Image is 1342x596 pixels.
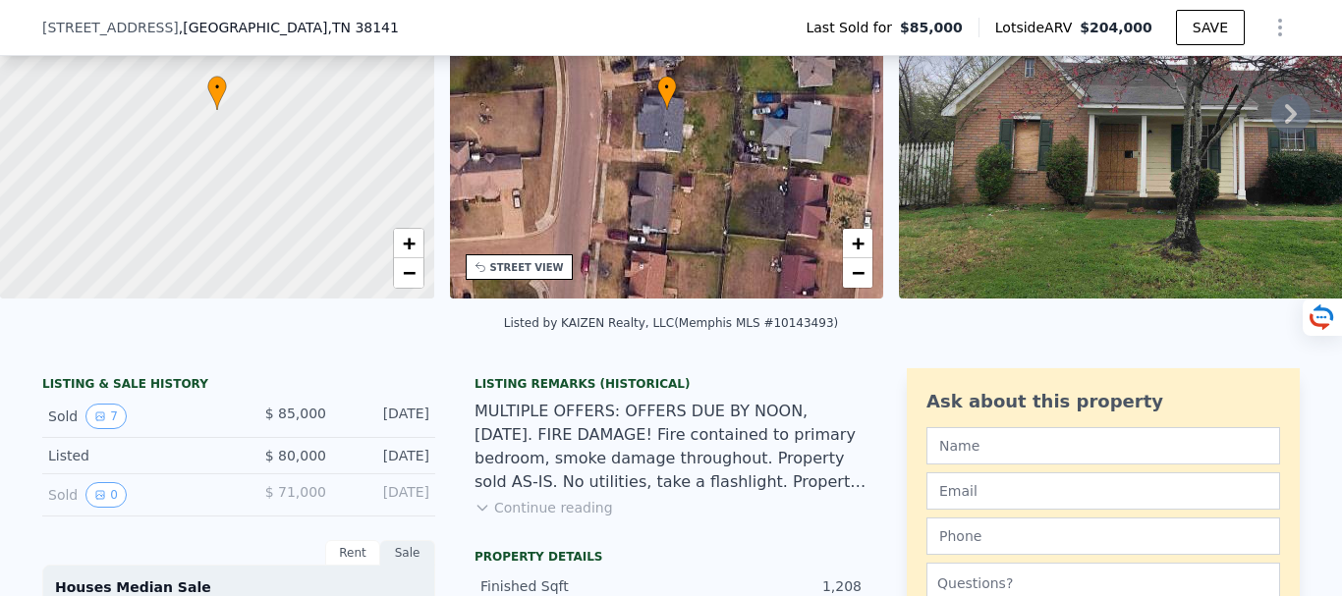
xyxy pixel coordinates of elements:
input: Name [926,427,1280,464]
span: − [852,260,865,285]
div: Listed [48,446,223,465]
a: Zoom out [394,258,423,288]
div: Ask about this property [926,388,1280,415]
div: Listing Remarks (Historical) [475,376,867,392]
div: [DATE] [342,446,429,465]
span: − [402,260,415,285]
div: Rent [325,540,380,566]
div: Listed by KAIZEN Realty, LLC (Memphis MLS #10143493) [504,316,838,330]
div: Property details [475,549,867,565]
div: STREET VIEW [490,260,564,275]
div: 1,208 [671,576,862,596]
span: $ 71,000 [265,484,326,500]
input: Phone [926,517,1280,555]
div: [DATE] [342,404,429,429]
div: [DATE] [342,482,429,508]
span: + [402,231,415,255]
div: MULTIPLE OFFERS: OFFERS DUE BY NOON, [DATE]. FIRE DAMAGE! Fire contained to primary bedroom, smok... [475,400,867,494]
a: Zoom out [843,258,872,288]
span: , TN 38141 [327,20,398,35]
span: $ 85,000 [265,406,326,421]
span: $ 80,000 [265,448,326,463]
span: , [GEOGRAPHIC_DATA] [179,18,399,37]
div: Finished Sqft [480,576,671,596]
span: $204,000 [1080,20,1152,35]
div: Sale [380,540,435,566]
button: Show Options [1260,8,1300,47]
button: SAVE [1176,10,1245,45]
span: Last Sold for [806,18,900,37]
span: Lotside ARV [995,18,1080,37]
span: • [657,79,677,96]
div: LISTING & SALE HISTORY [42,376,435,396]
span: $85,000 [900,18,963,37]
div: Sold [48,482,223,508]
button: Continue reading [475,498,613,517]
div: • [207,76,227,110]
span: [STREET_ADDRESS] [42,18,179,37]
div: Sold [48,404,223,429]
span: + [852,231,865,255]
button: View historical data [85,404,127,429]
a: Zoom in [394,229,423,258]
input: Email [926,472,1280,510]
button: View historical data [85,482,127,508]
span: • [207,79,227,96]
div: • [657,76,677,110]
a: Zoom in [843,229,872,258]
